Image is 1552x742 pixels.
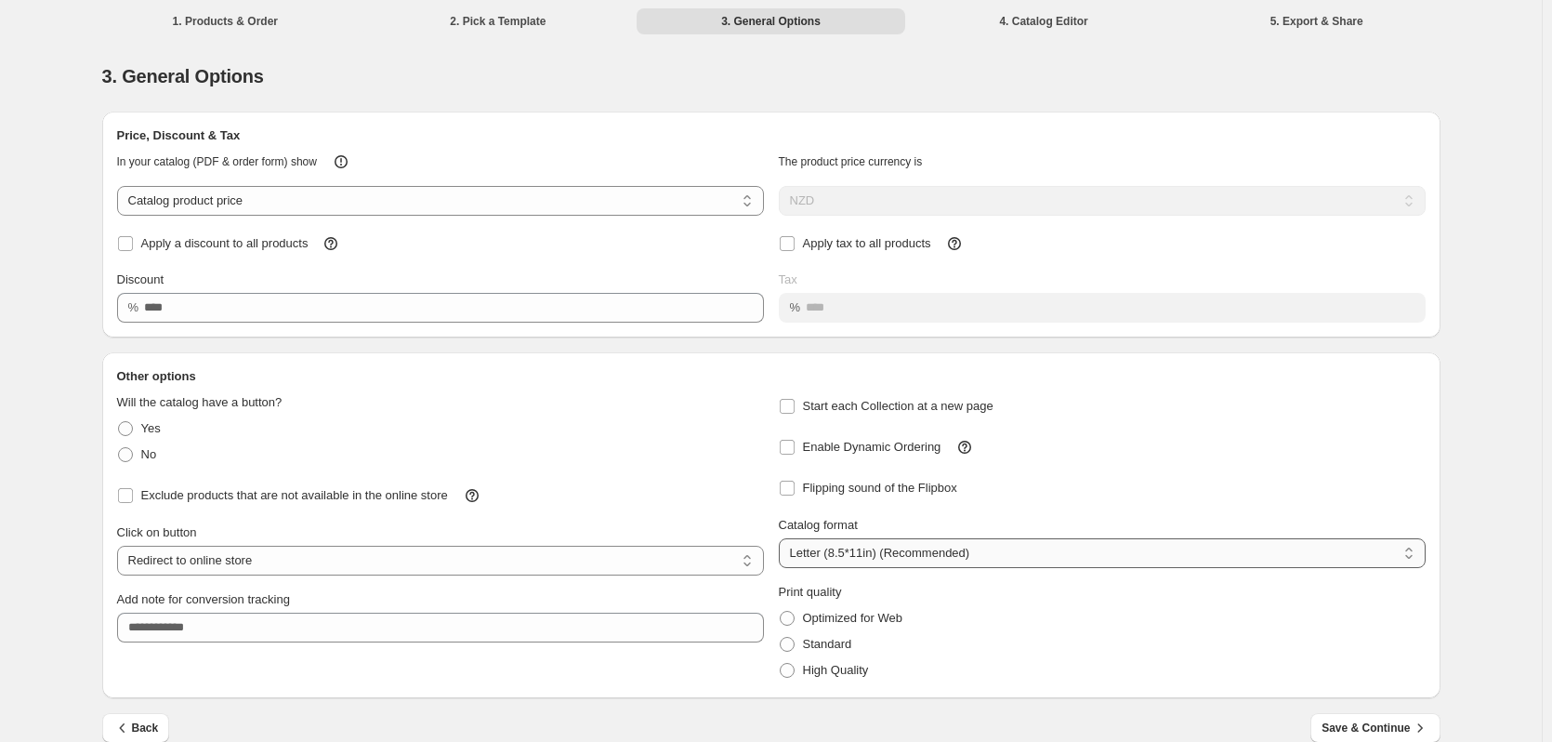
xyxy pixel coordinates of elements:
[803,399,993,413] span: Start each Collection at a new page
[803,611,902,625] span: Optimized for Web
[803,440,941,454] span: Enable Dynamic Ordering
[128,300,139,314] span: %
[803,481,957,495] span: Flipping sound of the Flipbox
[117,395,283,409] span: Will the catalog have a button?
[113,719,159,737] span: Back
[141,488,448,502] span: Exclude products that are not available in the online store
[117,126,1426,145] h2: Price, Discount & Tax
[779,518,858,532] span: Catalog format
[790,300,801,314] span: %
[117,272,164,286] span: Discount
[141,236,309,250] span: Apply a discount to all products
[102,66,264,86] span: 3. General Options
[779,585,842,599] span: Print quality
[779,272,797,286] span: Tax
[141,447,157,461] span: No
[1322,719,1428,737] span: Save & Continue
[803,236,931,250] span: Apply tax to all products
[803,663,869,677] span: High Quality
[117,367,1426,386] h2: Other options
[141,421,161,435] span: Yes
[117,592,290,606] span: Add note for conversion tracking
[803,637,852,651] span: Standard
[117,155,317,168] span: In your catalog (PDF & order form) show
[117,525,197,539] span: Click on button
[779,155,923,168] span: The product price currency is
